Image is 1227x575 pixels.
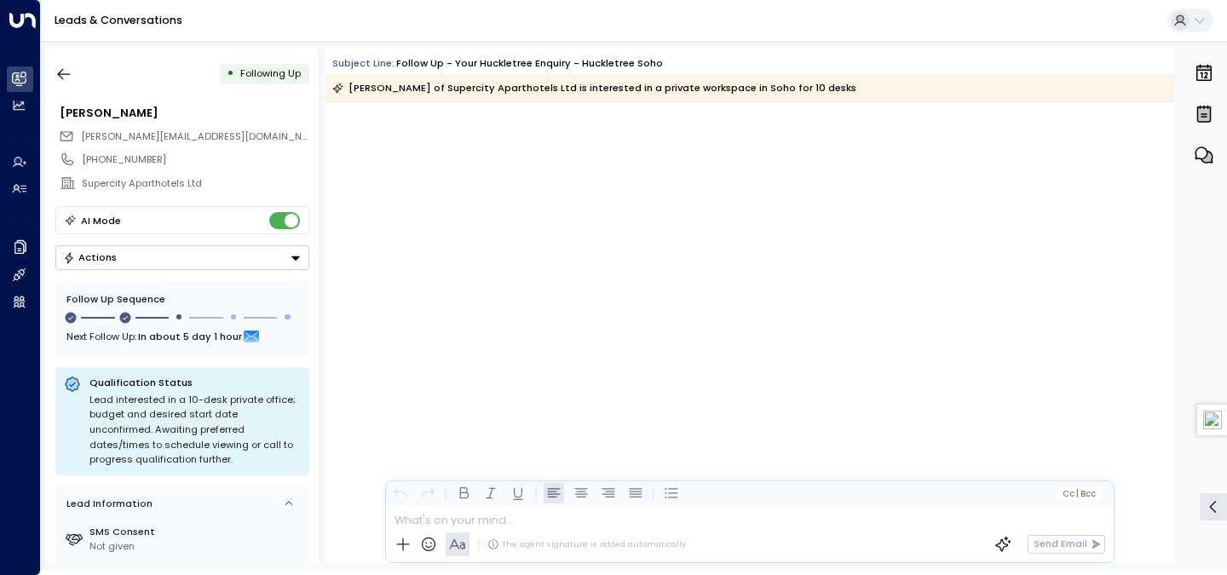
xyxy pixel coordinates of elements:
[82,176,308,191] div: Supercity Aparthotels Ltd
[81,212,121,229] div: AI Mode
[332,79,856,96] div: [PERSON_NAME] of Supercity Aparthotels Ltd is interested in a private workspace in Soho for 10 desks
[487,538,686,550] div: The agent signature is added automatically
[61,497,153,511] div: Lead Information
[89,393,301,468] div: Lead interested in a 10-desk private office; budget and desired start date unconfirmed. Awaiting ...
[1057,487,1101,500] button: Cc|Bcc
[55,245,309,270] div: Button group with a nested menu
[89,376,301,389] p: Qualification Status
[63,251,117,263] div: Actions
[332,56,395,70] span: Subject Line:
[66,292,298,307] div: Follow Up Sequence
[66,327,298,346] div: Next Follow Up:
[89,539,303,554] div: Not given
[60,105,308,121] div: [PERSON_NAME]
[1076,489,1079,498] span: |
[390,483,411,503] button: Undo
[89,525,303,539] label: SMS Consent
[418,483,438,503] button: Redo
[1063,489,1096,498] span: Cc Bcc
[81,129,309,144] span: kathleen@supercityuk.com
[55,13,182,27] a: Leads & Conversations
[240,66,301,80] span: Following Up
[82,152,308,167] div: [PHONE_NUMBER]
[138,327,242,346] span: In about 5 day 1 hour
[55,245,309,270] button: Actions
[396,56,663,71] div: Follow up - Your Huckletree Enquiry - Huckletree Soho
[81,129,325,143] span: [PERSON_NAME][EMAIL_ADDRESS][DOMAIN_NAME]
[227,61,234,86] div: •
